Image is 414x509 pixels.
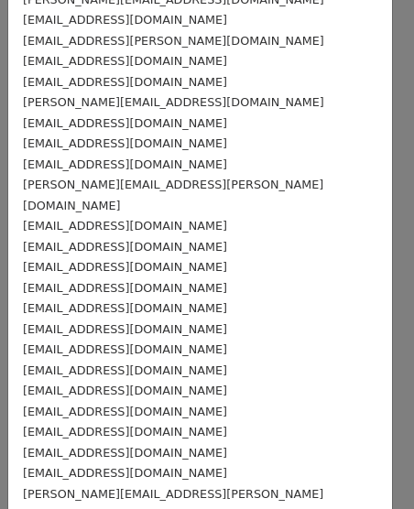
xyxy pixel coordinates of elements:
small: [EMAIL_ADDRESS][DOMAIN_NAME] [23,342,227,356]
small: [EMAIL_ADDRESS][DOMAIN_NAME] [23,405,227,418]
small: [PERSON_NAME][EMAIL_ADDRESS][DOMAIN_NAME] [23,95,324,109]
small: [PERSON_NAME][EMAIL_ADDRESS][PERSON_NAME][DOMAIN_NAME] [23,178,323,212]
small: [EMAIL_ADDRESS][DOMAIN_NAME] [23,136,227,150]
small: [EMAIL_ADDRESS][DOMAIN_NAME] [23,363,227,377]
small: [EMAIL_ADDRESS][DOMAIN_NAME] [23,54,227,68]
small: [EMAIL_ADDRESS][DOMAIN_NAME] [23,281,227,295]
small: [EMAIL_ADDRESS][DOMAIN_NAME] [23,425,227,439]
iframe: Chat Widget [322,421,414,509]
small: [EMAIL_ADDRESS][DOMAIN_NAME] [23,157,227,171]
small: [EMAIL_ADDRESS][DOMAIN_NAME] [23,75,227,89]
small: [EMAIL_ADDRESS][DOMAIN_NAME] [23,240,227,254]
small: [EMAIL_ADDRESS][PERSON_NAME][DOMAIN_NAME] [23,34,324,48]
small: [EMAIL_ADDRESS][DOMAIN_NAME] [23,301,227,315]
small: [EMAIL_ADDRESS][DOMAIN_NAME] [23,219,227,233]
small: [EMAIL_ADDRESS][DOMAIN_NAME] [23,384,227,397]
small: [EMAIL_ADDRESS][DOMAIN_NAME] [23,116,227,130]
small: [EMAIL_ADDRESS][DOMAIN_NAME] [23,322,227,336]
small: [EMAIL_ADDRESS][DOMAIN_NAME] [23,13,227,27]
small: [EMAIL_ADDRESS][DOMAIN_NAME] [23,446,227,460]
small: [EMAIL_ADDRESS][DOMAIN_NAME] [23,466,227,480]
small: [EMAIL_ADDRESS][DOMAIN_NAME] [23,260,227,274]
